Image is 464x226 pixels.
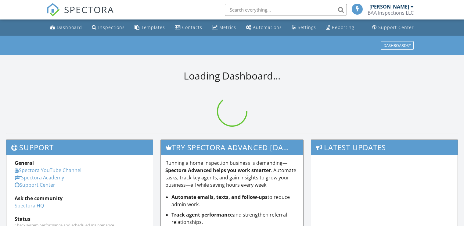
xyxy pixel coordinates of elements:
[311,140,458,155] h3: Latest Updates
[289,22,318,33] a: Settings
[369,4,409,10] div: [PERSON_NAME]
[98,24,125,30] div: Inspections
[48,22,85,33] a: Dashboard
[368,10,414,16] div: BAA Inspections LLC
[15,195,145,202] div: Ask the community
[15,182,55,188] a: Support Center
[182,24,202,30] div: Contacts
[171,193,299,208] li: to reduce admin work.
[378,24,414,30] div: Support Center
[171,211,299,226] li: and strengthen referral relationships.
[57,24,82,30] div: Dashboard
[15,215,145,223] div: Status
[323,22,357,33] a: Reporting
[161,140,304,155] h3: Try spectora advanced [DATE]
[15,174,64,181] a: Spectora Academy
[141,24,165,30] div: Templates
[253,24,282,30] div: Automations
[15,160,34,166] strong: General
[64,3,114,16] span: SPECTORA
[89,22,127,33] a: Inspections
[15,167,81,174] a: Spectora YouTube Channel
[165,159,299,189] p: Running a home inspection business is demanding— . Automate tasks, track key agents, and gain ins...
[6,140,153,155] h3: Support
[332,24,354,30] div: Reporting
[225,4,347,16] input: Search everything...
[172,22,205,33] a: Contacts
[46,8,114,21] a: SPECTORA
[381,41,414,50] button: Dashboards
[370,22,416,33] a: Support Center
[298,24,316,30] div: Settings
[171,194,268,200] strong: Automate emails, texts, and follow-ups
[15,202,44,209] a: Spectora HQ
[171,211,233,218] strong: Track agent performance
[210,22,239,33] a: Metrics
[243,22,284,33] a: Automations (Basic)
[165,167,271,174] strong: Spectora Advanced helps you work smarter
[383,43,411,48] div: Dashboards
[219,24,236,30] div: Metrics
[132,22,167,33] a: Templates
[46,3,60,16] img: The Best Home Inspection Software - Spectora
